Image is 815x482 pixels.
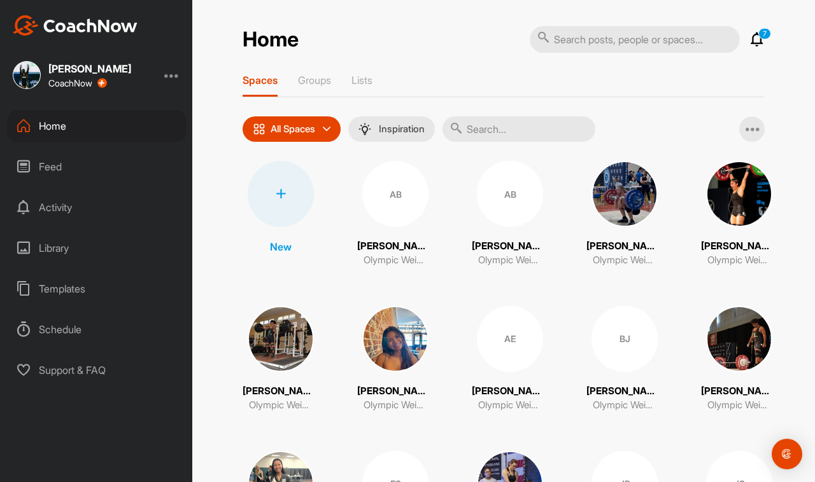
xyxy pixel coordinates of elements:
[592,306,658,372] div: BJ
[7,273,187,305] div: Templates
[586,306,663,413] a: BJ[PERSON_NAME]Olympic Weightlifting
[351,74,372,86] p: Lists
[357,161,434,268] a: AB[PERSON_NAME]Olympic Weightlifting
[472,161,548,268] a: AB[PERSON_NAME]Olympic Weightlifting
[270,239,292,254] p: New
[478,398,542,413] p: Olympic Weightlifting
[530,26,740,53] input: Search posts, people or spaces...
[362,306,429,372] img: square_d6cda802327befa5283c2881bc4bdc68.jpg
[357,239,434,254] p: [PERSON_NAME]
[701,239,777,254] p: [PERSON_NAME]
[586,239,663,254] p: [PERSON_NAME]
[477,161,543,227] div: AB
[472,384,548,399] p: [PERSON_NAME]
[701,384,777,399] p: [PERSON_NAME]
[593,398,656,413] p: Olympic Weightlifting
[298,74,331,86] p: Groups
[243,384,319,399] p: [PERSON_NAME]
[249,398,313,413] p: Olympic Weightlifting
[379,124,425,134] p: Inspiration
[271,124,315,134] p: All Spaces
[707,398,771,413] p: Olympic Weightlifting
[7,191,187,223] div: Activity
[586,161,663,268] a: [PERSON_NAME]Olympic Weightlifting
[592,161,658,227] img: square_5a9090169eadc554c443cab7d53248ac.jpg
[357,384,434,399] p: [PERSON_NAME]
[477,306,543,372] div: AE
[13,15,138,36] img: CoachNow
[586,384,663,399] p: [PERSON_NAME]
[772,439,802,469] div: Open Intercom Messenger
[478,253,542,268] p: Olympic Weightlifting
[357,306,434,413] a: [PERSON_NAME]Olympic Weightlifting
[13,61,41,89] img: square_bbf18832a8e853abb003d0da2e2b2533.jpg
[358,123,371,135] img: menuIcon
[7,354,187,386] div: Support & FAQ
[706,306,772,372] img: square_2bda94716e32ed5c4ce64ecd272f8042.jpg
[48,64,131,74] div: [PERSON_NAME]
[362,161,429,227] div: AB
[701,161,777,268] a: [PERSON_NAME]Olympic Weightlifting
[248,306,314,372] img: square_185f63103bb176d6f7482c015ce89c67.jpg
[7,110,187,142] div: Home
[758,28,771,39] p: 7
[593,253,656,268] p: Olympic Weightlifting
[7,151,187,182] div: Feed
[48,78,107,88] div: CoachNow
[243,27,299,52] h2: Home
[472,306,548,413] a: AE[PERSON_NAME]Olympic Weightlifting
[253,123,266,135] img: icon
[706,161,772,227] img: square_ed5d0fd56833d14e6c69dbb5aa9259b4.jpg
[472,239,548,254] p: [PERSON_NAME]
[7,232,187,264] div: Library
[364,253,427,268] p: Olympic Weightlifting
[707,253,771,268] p: Olympic Weightlifting
[701,306,777,413] a: [PERSON_NAME]Olympic Weightlifting
[243,74,278,86] p: Spaces
[243,306,319,413] a: [PERSON_NAME]Olympic Weightlifting
[443,116,595,142] input: Search...
[364,398,427,413] p: Olympic Weightlifting
[7,313,187,345] div: Schedule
